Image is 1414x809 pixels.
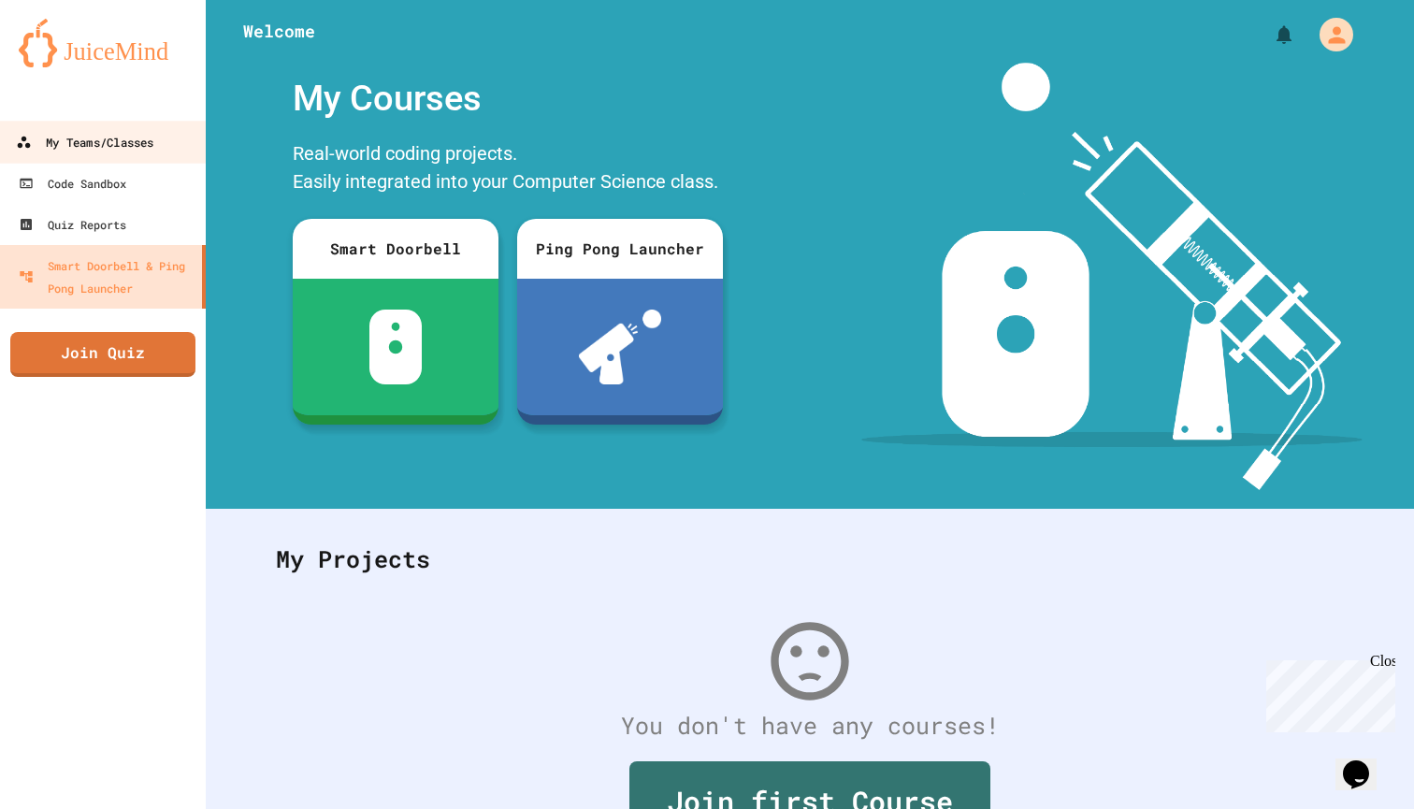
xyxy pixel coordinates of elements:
[10,332,195,377] a: Join Quiz
[1259,653,1395,732] iframe: chat widget
[19,172,126,195] div: Code Sandbox
[1335,734,1395,790] iframe: chat widget
[293,219,498,279] div: Smart Doorbell
[517,219,723,279] div: Ping Pong Launcher
[369,310,423,384] img: sdb-white.svg
[19,19,187,67] img: logo-orange.svg
[7,7,129,119] div: Chat with us now!Close
[1300,13,1358,56] div: My Account
[257,708,1363,744] div: You don't have any courses!
[283,135,732,205] div: Real-world coding projects. Easily integrated into your Computer Science class.
[1238,19,1300,51] div: My Notifications
[283,63,732,135] div: My Courses
[19,254,195,299] div: Smart Doorbell & Ping Pong Launcher
[579,310,662,384] img: ppl-with-ball.png
[257,523,1363,596] div: My Projects
[16,131,153,154] div: My Teams/Classes
[861,63,1363,490] img: banner-image-my-projects.png
[19,213,126,236] div: Quiz Reports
